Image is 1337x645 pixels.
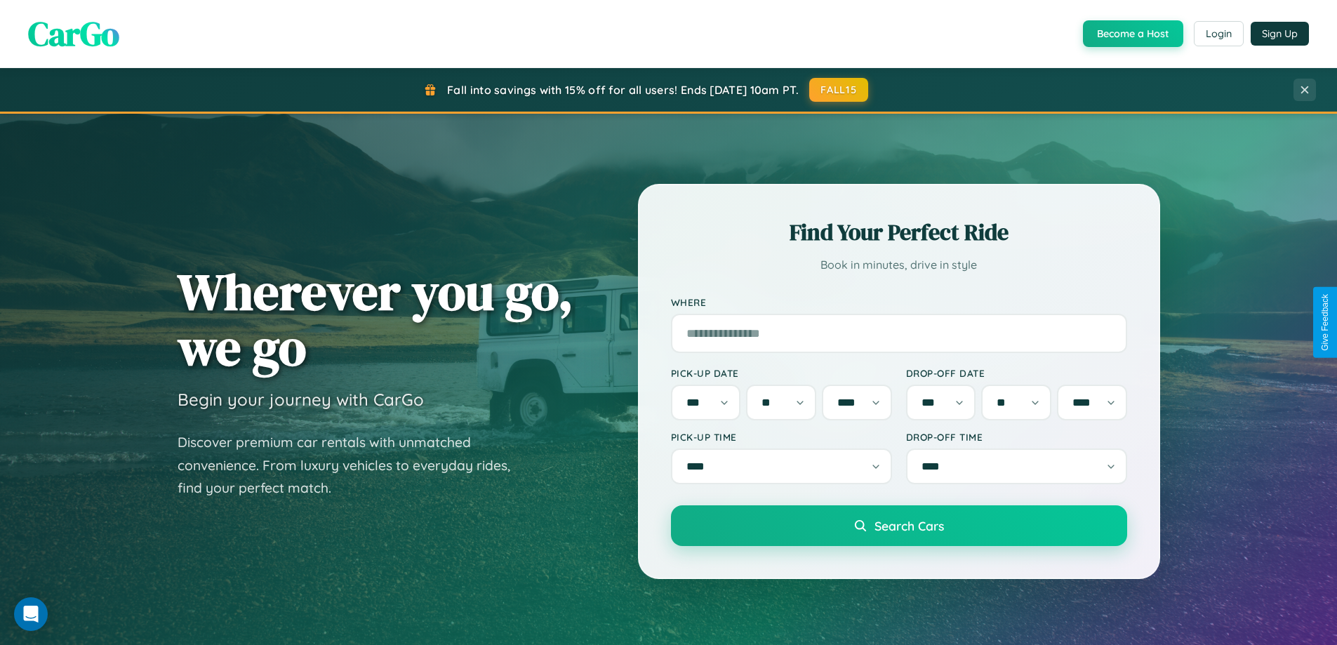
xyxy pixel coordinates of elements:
p: Book in minutes, drive in style [671,255,1127,275]
button: Become a Host [1083,20,1183,47]
label: Drop-off Date [906,367,1127,379]
div: Open Intercom Messenger [14,597,48,631]
span: Fall into savings with 15% off for all users! Ends [DATE] 10am PT. [447,83,799,97]
span: CarGo [28,11,119,57]
div: Give Feedback [1320,294,1330,351]
button: Login [1194,21,1244,46]
h3: Begin your journey with CarGo [178,389,424,410]
label: Pick-up Time [671,431,892,443]
span: Search Cars [874,518,944,533]
label: Pick-up Date [671,367,892,379]
button: Sign Up [1251,22,1309,46]
button: FALL15 [809,78,868,102]
button: Search Cars [671,505,1127,546]
h1: Wherever you go, we go [178,264,573,375]
label: Where [671,296,1127,308]
p: Discover premium car rentals with unmatched convenience. From luxury vehicles to everyday rides, ... [178,431,528,500]
label: Drop-off Time [906,431,1127,443]
h2: Find Your Perfect Ride [671,217,1127,248]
